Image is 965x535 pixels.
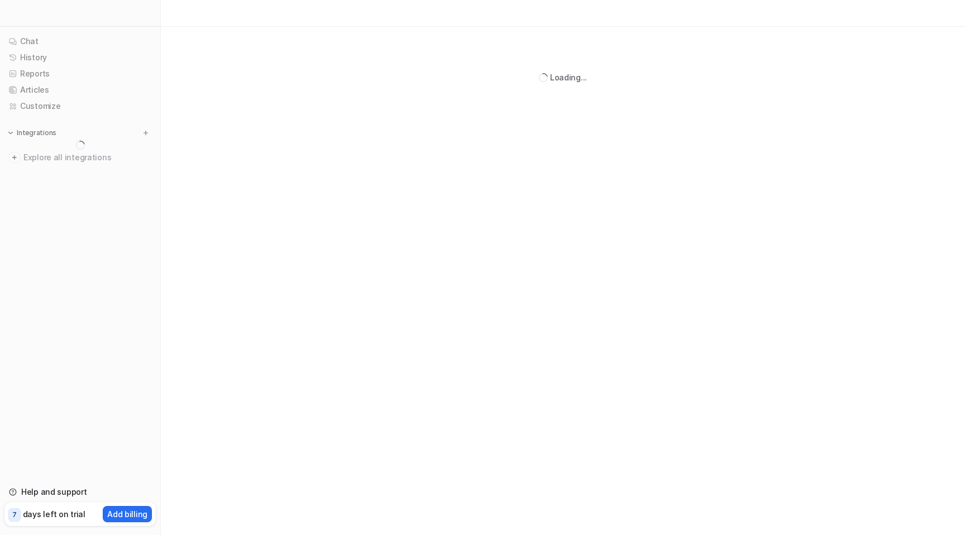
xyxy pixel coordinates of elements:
a: Articles [4,82,156,98]
a: Reports [4,66,156,82]
a: Explore all integrations [4,150,156,165]
span: Explore all integrations [23,149,151,166]
a: Customize [4,98,156,114]
a: Help and support [4,484,156,500]
img: expand menu [7,129,15,137]
p: 7 [12,510,17,520]
a: Chat [4,34,156,49]
a: History [4,50,156,65]
img: explore all integrations [9,152,20,163]
p: Add billing [107,508,147,520]
img: menu_add.svg [142,129,150,137]
button: Add billing [103,506,152,522]
p: Integrations [17,128,56,137]
p: days left on trial [23,508,85,520]
button: Integrations [4,127,60,138]
div: Loading... [550,71,587,83]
